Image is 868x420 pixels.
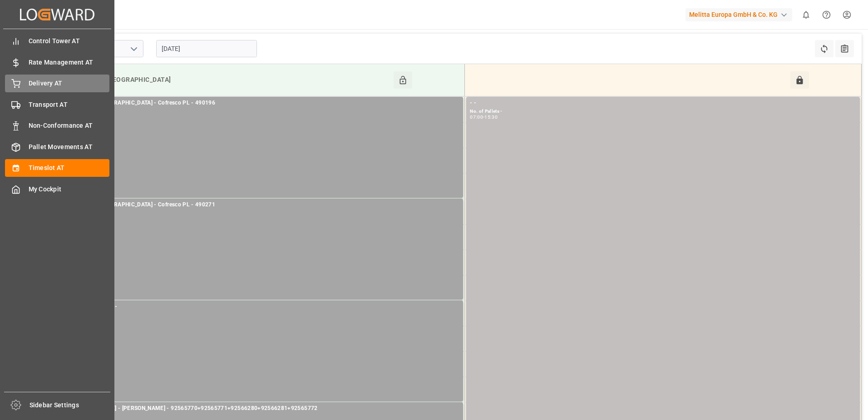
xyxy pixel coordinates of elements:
[29,142,110,152] span: Pallet Movements AT
[5,75,109,92] a: Delivery AT
[29,121,110,130] span: Non-Conformance AT
[29,36,110,46] span: Control Tower AT
[483,115,484,119] div: -
[30,400,111,410] span: Sidebar Settings
[29,79,110,88] span: Delivery AT
[470,108,856,115] div: No. of Pallets -
[5,32,109,50] a: Control Tower AT
[73,99,459,108] div: Cofresco [GEOGRAPHIC_DATA] - Cofresco PL - 490196
[686,6,796,23] button: Melitta Europa GmbH & Co. KG
[156,40,257,57] input: DD-MM-YYYY
[5,53,109,71] a: Rate Management AT
[73,200,459,210] div: Cofresco [GEOGRAPHIC_DATA] - Cofresco PL - 490271
[73,404,459,413] div: [PERSON_NAME] - [PERSON_NAME] - 92565770+92565771+92566280+92566281+92565772
[5,117,109,135] a: Non-Conformance AT
[29,163,110,173] span: Timeslot AT
[5,159,109,177] a: Timeslot AT
[5,138,109,155] a: Pallet Movements AT
[470,99,856,108] div: - -
[127,42,140,56] button: open menu
[484,115,498,119] div: 15:30
[470,115,483,119] div: 07:00
[5,180,109,198] a: My Cockpit
[73,302,459,311] div: Other - Others - -
[796,5,816,25] button: show 0 new notifications
[29,185,110,194] span: My Cockpit
[29,58,110,67] span: Rate Management AT
[73,210,459,217] div: No. of Pallets -
[816,5,837,25] button: Help Center
[5,95,109,113] a: Transport AT
[686,8,792,21] div: Melitta Europa GmbH & Co. KG
[75,71,394,89] div: Inbound [GEOGRAPHIC_DATA]
[73,108,459,115] div: No. of Pallets -
[29,100,110,110] span: Transport AT
[73,311,459,319] div: No. of Pallets -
